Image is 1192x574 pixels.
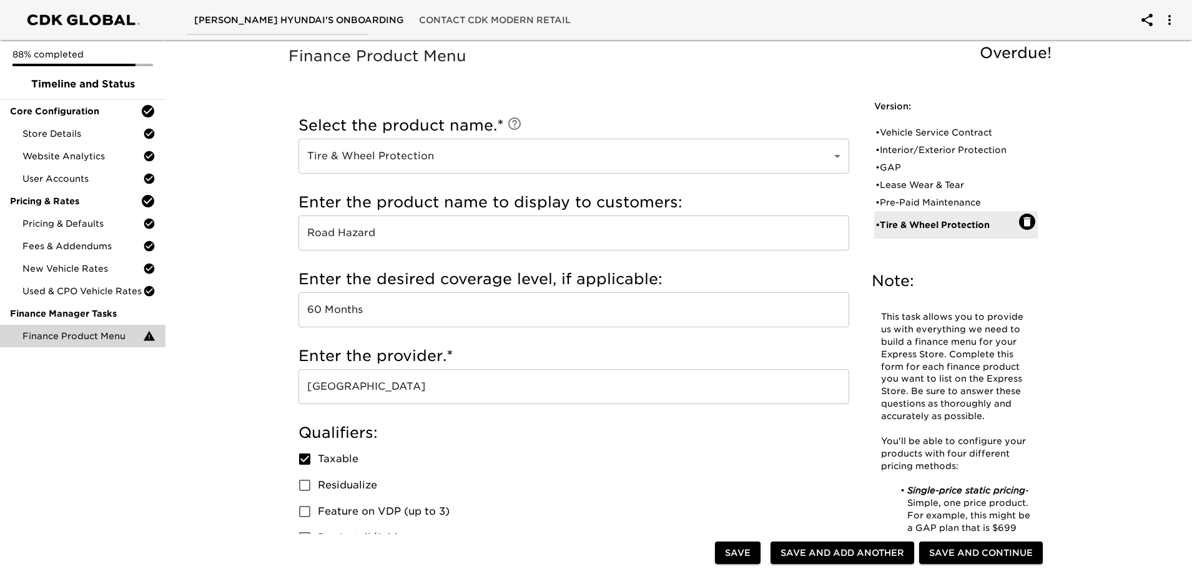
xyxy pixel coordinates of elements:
[919,542,1043,565] button: Save and Continue
[875,179,1019,191] div: • Lease Wear & Tear
[22,150,143,162] span: Website Analytics
[22,240,143,252] span: Fees & Addendums
[894,485,1031,559] li: - Simple, one price product. For example, this might be a GAP plan that is $699 for every vehicle...
[298,346,849,366] h5: Enter the provider.
[875,219,1019,231] div: • Tire & Wheel Protection
[980,44,1052,62] span: Overdue!
[298,192,849,212] h5: Enter the product name to display to customers:
[298,269,849,289] h5: Enter the desired coverage level, if applicable:
[298,139,849,174] div: Tire & Wheel Protection
[318,452,358,467] span: Taxable
[875,196,1019,209] div: • Pre-Paid Maintenance
[194,12,404,28] span: [PERSON_NAME] Hyundai's Onboarding
[875,126,1019,139] div: • Vehicle Service Contract
[725,545,751,561] span: Save
[288,46,1058,66] h5: Finance Product Menu
[874,194,1038,211] div: •Pre-Paid Maintenance
[875,144,1019,156] div: • Interior/Exterior Protection
[10,195,140,207] span: Pricing & Rates
[881,311,1031,423] p: This task allows you to provide us with everything we need to build a finance menu for your Expre...
[419,12,571,28] span: Contact CDK Modern Retail
[874,124,1038,141] div: •Vehicle Service Contract
[10,105,140,117] span: Core Configuration
[22,285,143,297] span: Used & CPO Vehicle Rates
[875,161,1019,174] div: • GAP
[22,127,143,140] span: Store Details
[874,211,1038,239] div: •Tire & Wheel Protection
[907,485,1025,495] em: Single-price static pricing
[12,48,153,61] p: 88% completed
[10,307,155,320] span: Finance Manager Tasks
[298,116,849,136] h5: Select the product name.
[874,176,1038,194] div: •Lease Wear & Tear
[318,530,466,545] span: Pre-Install/Add on every car
[318,478,377,493] span: Residualize
[22,217,143,230] span: Pricing & Defaults
[22,172,143,185] span: User Accounts
[1155,5,1185,35] button: account of current user
[874,141,1038,159] div: •Interior/Exterior Protection
[715,542,761,565] button: Save
[781,545,904,561] span: Save and Add Another
[318,504,450,519] span: Feature on VDP (up to 3)
[874,159,1038,176] div: •GAP
[929,545,1033,561] span: Save and Continue
[22,262,143,275] span: New Vehicle Rates
[298,369,849,404] input: Example: SafeGuard, EasyCare, JM&A
[1019,214,1035,230] button: Delete: Tire & Wheel Protection
[1132,5,1162,35] button: account of current user
[22,330,143,342] span: Finance Product Menu
[10,77,155,92] span: Timeline and Status
[872,271,1040,291] h5: Note:
[881,435,1031,473] p: You'll be able to configure your products with four different pricing methods:
[771,542,914,565] button: Save and Add Another
[874,100,1038,114] h6: Version:
[298,423,849,443] h5: Qualifiers:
